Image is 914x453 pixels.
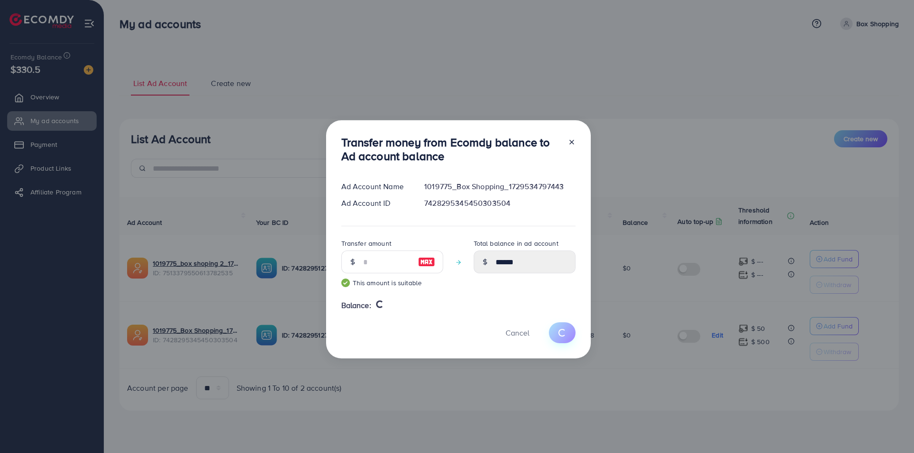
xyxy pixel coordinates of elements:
[418,256,435,268] img: image
[494,322,541,343] button: Cancel
[474,239,558,248] label: Total balance in ad account
[341,300,371,311] span: Balance:
[874,410,907,446] iframe: Chat
[334,181,417,192] div: Ad Account Name
[417,198,583,209] div: 7428295345450303504
[341,239,391,248] label: Transfer amount
[506,328,529,338] span: Cancel
[417,181,583,192] div: 1019775_Box Shopping_1729534797443
[341,135,560,163] h3: Transfer money from Ecomdy balance to Ad account balance
[334,198,417,209] div: Ad Account ID
[341,279,350,287] img: guide
[341,278,443,288] small: This amount is suitable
